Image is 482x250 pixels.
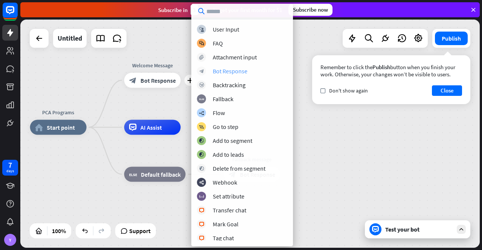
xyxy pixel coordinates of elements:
[288,4,333,16] div: Subscribe now
[199,55,204,60] i: block_attachment
[213,137,252,144] div: Add to segment
[129,225,151,237] span: Support
[129,77,137,84] i: block_bot_response
[199,111,204,115] i: builder_tree
[213,151,244,158] div: Add to leads
[199,222,204,227] i: block_livechat
[213,234,234,242] div: Tag chat
[385,226,453,233] div: Test your bot
[6,168,14,174] div: days
[213,220,238,228] div: Mark Goal
[213,165,265,172] div: Delete from segment
[50,225,68,237] div: 100%
[213,81,246,89] div: Backtracking
[213,95,233,103] div: Fallback
[35,124,43,131] i: home_2
[119,62,186,69] div: Welcome Message
[199,194,204,199] i: block_set_attribute
[199,69,204,74] i: block_bot_response
[213,109,225,117] div: Flow
[199,152,204,157] i: block_add_to_segment
[199,180,204,185] i: webhooks
[199,138,204,143] i: block_add_to_segment
[2,160,18,176] a: 7 days
[432,85,462,96] button: Close
[58,29,82,48] div: Untitled
[199,208,204,213] i: block_livechat
[129,171,137,178] i: block_fallback
[199,124,204,129] i: block_goto
[141,171,181,178] span: Default fallback
[140,77,176,84] span: Bot Response
[199,41,204,46] i: block_faq
[329,87,368,94] span: Don't show again
[187,78,193,83] i: plus
[435,32,468,45] button: Publish
[24,109,92,116] div: PCA Programs
[213,123,238,130] div: Go to step
[191,5,198,15] div: 3
[199,236,204,241] i: block_livechat
[199,83,204,88] i: block_backtracking
[199,97,204,102] i: block_fallback
[213,179,237,186] div: Webhook
[213,53,257,61] div: Attachment input
[320,64,462,78] div: Remember to click the button when you finish your work. Otherwise, your changes won’t be visible ...
[199,166,204,171] i: block_delete_from_segment
[6,3,29,26] button: Open LiveChat chat widget
[199,27,204,32] i: block_user_input
[158,5,282,15] div: Subscribe in days to get your first month for $1
[140,124,162,131] span: AI Assist
[372,64,390,71] span: Publish
[213,26,239,33] div: User Input
[47,124,75,131] span: Start point
[8,162,12,168] div: 7
[213,192,244,200] div: Set attribute
[213,206,246,214] div: Transfer chat
[213,67,247,75] div: Bot Response
[4,234,16,246] div: Y
[213,39,223,47] div: FAQ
